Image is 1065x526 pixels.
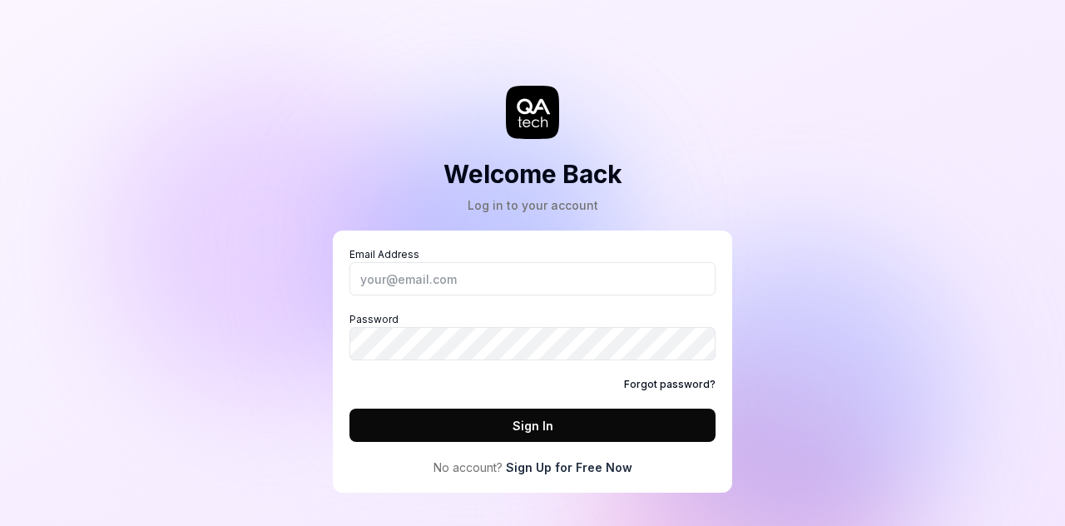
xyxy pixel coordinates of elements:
[349,327,716,360] input: Password
[443,156,622,193] h2: Welcome Back
[443,196,622,214] div: Log in to your account
[349,312,716,360] label: Password
[506,459,632,476] a: Sign Up for Free Now
[624,377,716,392] a: Forgot password?
[349,262,716,295] input: Email Address
[349,409,716,442] button: Sign In
[433,459,503,476] span: No account?
[349,247,716,295] label: Email Address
